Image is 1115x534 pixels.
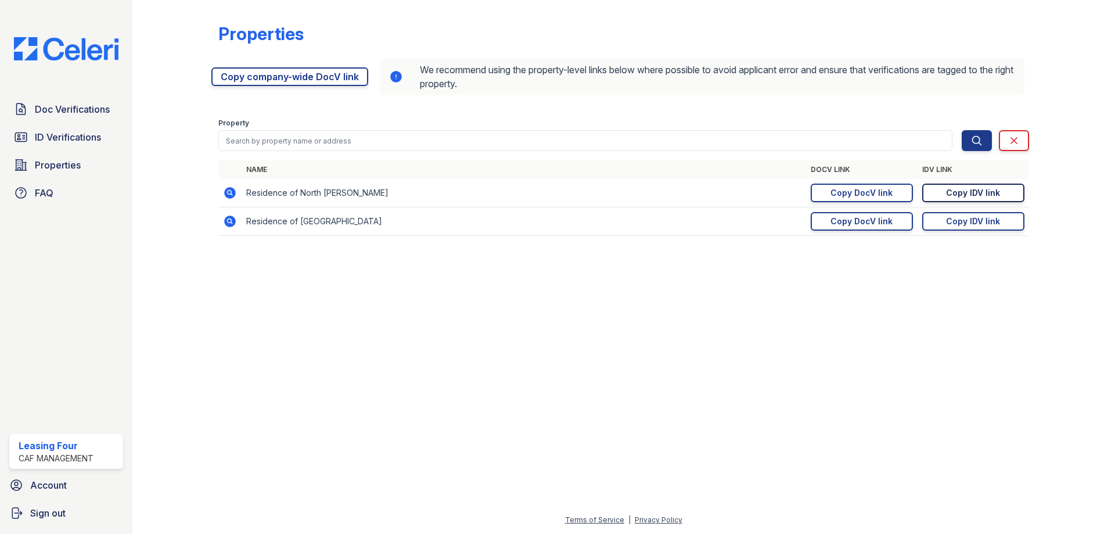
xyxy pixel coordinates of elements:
[918,160,1029,179] th: IDV Link
[811,212,913,231] a: Copy DocV link
[922,184,1024,202] a: Copy IDV link
[30,478,67,492] span: Account
[5,474,128,497] a: Account
[218,130,952,151] input: Search by property name or address
[218,23,304,44] div: Properties
[9,181,123,205] a: FAQ
[35,130,101,144] span: ID Verifications
[211,67,368,86] a: Copy company-wide DocV link
[628,515,631,524] div: |
[19,439,93,453] div: Leasing Four
[9,126,123,149] a: ID Verifications
[35,102,110,116] span: Doc Verifications
[35,158,81,172] span: Properties
[830,216,893,227] div: Copy DocV link
[830,187,893,199] div: Copy DocV link
[946,216,1000,227] div: Copy IDV link
[5,501,128,525] a: Sign out
[811,184,913,202] a: Copy DocV link
[565,515,624,524] a: Terms of Service
[30,506,66,520] span: Sign out
[922,212,1024,231] a: Copy IDV link
[242,160,806,179] th: Name
[242,179,806,207] td: Residence of North [PERSON_NAME]
[9,153,123,177] a: Properties
[806,160,918,179] th: DocV Link
[218,119,249,128] label: Property
[946,187,1000,199] div: Copy IDV link
[242,207,806,236] td: Residence of [GEOGRAPHIC_DATA]
[5,37,128,60] img: CE_Logo_Blue-a8612792a0a2168367f1c8372b55b34899dd931a85d93a1a3d3e32e68fde9ad4.png
[635,515,682,524] a: Privacy Policy
[9,98,123,121] a: Doc Verifications
[380,58,1024,95] div: We recommend using the property-level links below where possible to avoid applicant error and ens...
[35,186,53,200] span: FAQ
[19,453,93,464] div: CAF Management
